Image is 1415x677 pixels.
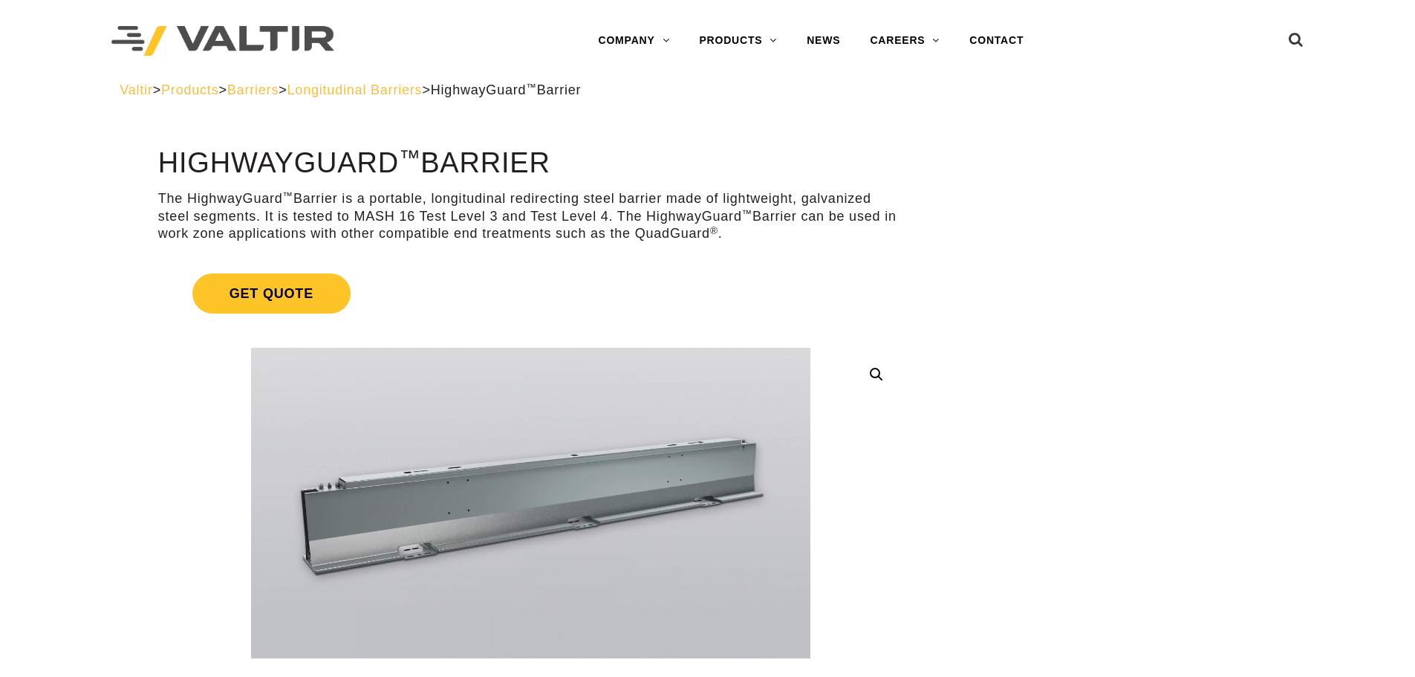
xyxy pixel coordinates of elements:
div: > > > > [120,82,1295,99]
sup: ® [710,225,718,236]
a: Longitudinal Barriers [287,82,423,97]
h1: HighwayGuard Barrier [158,148,903,179]
img: Valtir [111,26,334,56]
a: Valtir [120,82,152,97]
a: Barriers [227,82,279,97]
a: Products [161,82,218,97]
p: The HighwayGuard Barrier is a portable, longitudinal redirecting steel barrier made of lightweigh... [158,190,903,242]
a: CONTACT [954,26,1038,56]
a: CAREERS [855,26,954,56]
a: PRODUCTS [684,26,792,56]
a: COMPANY [583,26,684,56]
sup: ™ [399,146,420,169]
sup: ™ [742,208,752,219]
a: Get Quote [158,256,903,331]
span: Get Quote [192,273,351,314]
a: NEWS [792,26,855,56]
span: HighwayGuard Barrier [431,82,582,97]
sup: ™ [526,82,536,93]
sup: ™ [283,190,293,201]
